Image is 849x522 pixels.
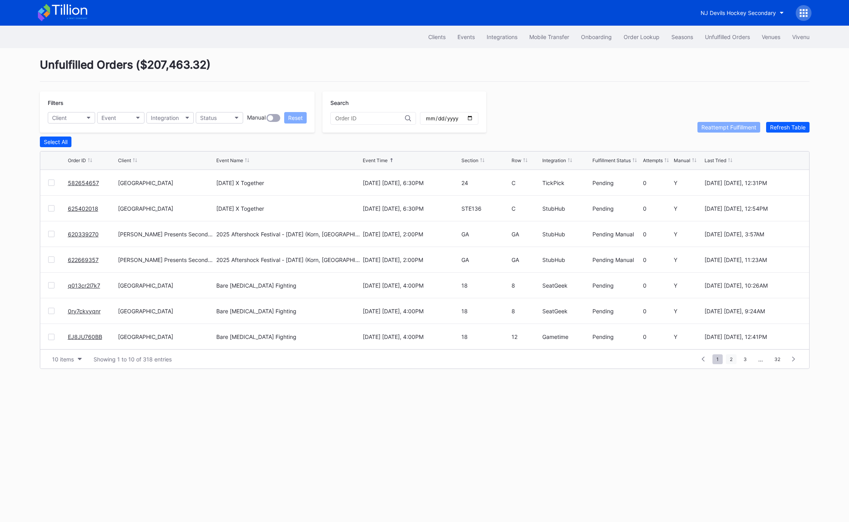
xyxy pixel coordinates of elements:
a: 625402018 [68,205,98,212]
div: 0 [643,308,672,314]
div: [DATE] [DATE], 4:00PM [363,282,459,289]
div: [DATE] [DATE], 3:57AM [705,231,801,238]
input: Order ID [335,115,405,122]
div: Event [101,114,116,121]
button: Events [452,30,481,44]
div: Y [674,282,703,289]
div: [PERSON_NAME] Presents Secondary [118,231,214,238]
div: [DATE] [DATE], 2:00PM [363,231,459,238]
a: EJ8JU760BB [68,333,102,340]
div: [DATE] X Together [216,180,264,186]
div: Status [200,114,217,121]
button: Venues [756,30,786,44]
div: 18 [461,333,510,340]
a: 0ry7ckvyqnr [68,308,101,314]
div: Y [674,308,703,314]
div: Search [330,99,478,106]
div: Y [674,256,703,263]
span: 3 [740,354,751,364]
button: Reset [284,112,307,123]
div: [DATE] [DATE], 4:00PM [363,308,459,314]
div: SeatGeek [542,282,590,289]
button: Integrations [481,30,523,44]
button: Client [48,112,95,123]
div: [DATE] [DATE], 12:31PM [705,180,801,186]
button: Seasons [665,30,699,44]
div: Pending Manual [592,231,641,238]
div: C [512,180,540,186]
div: Order Lookup [624,34,660,40]
div: GA [512,256,540,263]
a: 620339270 [68,231,99,238]
span: 32 [770,354,784,364]
div: Y [674,205,703,212]
div: Showing 1 to 10 of 318 entries [94,356,172,363]
div: GA [512,231,540,238]
div: Manual [674,157,690,163]
div: Integration [151,114,179,121]
div: 12 [512,333,540,340]
div: Pending Manual [592,256,641,263]
div: Unfulfilled Orders ( $207,463.32 ) [40,58,810,82]
div: 24 [461,180,510,186]
div: 0 [643,333,672,340]
div: Filters [48,99,307,106]
div: Last Tried [705,157,726,163]
div: Unfulfilled Orders [705,34,750,40]
div: Mobile Transfer [529,34,569,40]
div: Vivenu [792,34,810,40]
a: 582654657 [68,180,99,186]
div: 0 [643,256,672,263]
div: [DATE] [DATE], 12:41PM [705,333,801,340]
button: Unfulfilled Orders [699,30,756,44]
div: Integrations [487,34,517,40]
div: Client [118,157,131,163]
div: Pending [592,308,641,314]
div: SeatGeek [542,308,590,314]
div: 0 [643,180,672,186]
div: Manual [247,114,266,122]
div: Pending [592,205,641,212]
div: Select All [44,138,67,145]
div: [DATE] [DATE], 4:00PM [363,333,459,340]
div: ... [752,356,769,363]
div: Integration [542,157,566,163]
span: 2 [726,354,737,364]
a: 622669357 [68,256,99,263]
button: Event [97,112,144,123]
div: [GEOGRAPHIC_DATA] [118,180,214,186]
div: Refresh Table [770,124,806,131]
button: Clients [422,30,452,44]
button: Vivenu [786,30,815,44]
div: Order ID [68,157,86,163]
button: Mobile Transfer [523,30,575,44]
div: [GEOGRAPHIC_DATA] [118,282,214,289]
div: Venues [762,34,780,40]
div: [DATE] [DATE], 11:23AM [705,256,801,263]
button: Onboarding [575,30,618,44]
button: 10 items [48,354,86,365]
button: Reattempt Fulfillment [697,122,760,133]
div: Onboarding [581,34,612,40]
div: Pending [592,180,641,186]
div: GA [461,231,510,238]
div: Pending [592,333,641,340]
div: [DATE] [DATE], 12:54PM [705,205,801,212]
div: 10 items [52,356,74,363]
div: [GEOGRAPHIC_DATA] [118,205,214,212]
div: StubHub [542,256,590,263]
div: Pending [592,282,641,289]
span: 1 [712,354,723,364]
button: Select All [40,137,71,147]
div: 8 [512,308,540,314]
div: Events [457,34,475,40]
button: Status [196,112,243,123]
div: [PERSON_NAME] Presents Secondary [118,256,214,263]
div: NJ Devils Hockey Secondary [701,9,776,16]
